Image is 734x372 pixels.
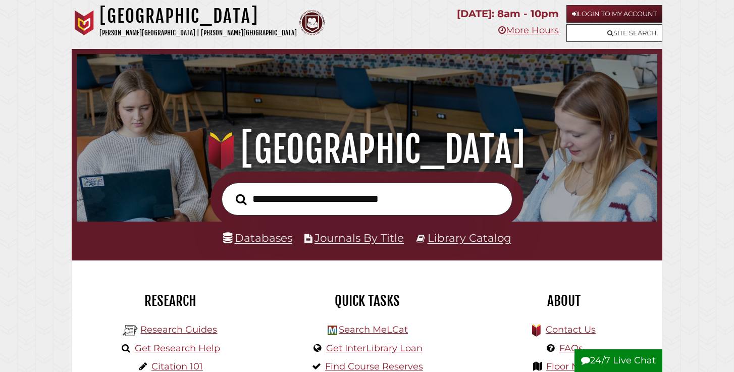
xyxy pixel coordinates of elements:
[546,324,596,335] a: Contact Us
[339,324,408,335] a: Search MeLCat
[457,5,559,23] p: [DATE]: 8am - 10pm
[99,5,297,27] h1: [GEOGRAPHIC_DATA]
[135,343,220,354] a: Get Research Help
[236,193,247,205] i: Search
[99,27,297,39] p: [PERSON_NAME][GEOGRAPHIC_DATA] | [PERSON_NAME][GEOGRAPHIC_DATA]
[473,292,655,309] h2: About
[140,324,217,335] a: Research Guides
[223,231,292,244] a: Databases
[88,127,646,172] h1: [GEOGRAPHIC_DATA]
[428,231,511,244] a: Library Catalog
[546,361,596,372] a: Floor Maps
[566,24,662,42] a: Site Search
[314,231,404,244] a: Journals By Title
[328,326,337,335] img: Hekman Library Logo
[79,292,261,309] h2: Research
[151,361,203,372] a: Citation 101
[498,25,559,36] a: More Hours
[299,10,325,35] img: Calvin Theological Seminary
[559,343,583,354] a: FAQs
[326,343,423,354] a: Get InterLibrary Loan
[276,292,458,309] h2: Quick Tasks
[123,323,138,338] img: Hekman Library Logo
[72,10,97,35] img: Calvin University
[231,191,252,207] button: Search
[325,361,423,372] a: Find Course Reserves
[566,5,662,23] a: Login to My Account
